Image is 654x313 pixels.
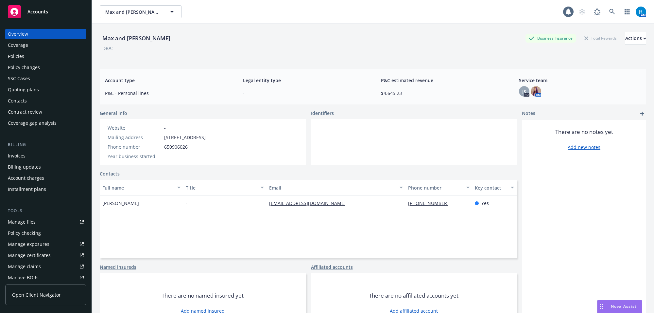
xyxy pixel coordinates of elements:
[8,261,41,272] div: Manage claims
[164,134,206,141] span: [STREET_ADDRESS]
[8,29,28,39] div: Overview
[597,300,642,313] button: Nova Assist
[5,217,86,227] a: Manage files
[638,110,646,118] a: add
[186,200,187,207] span: -
[12,291,61,298] span: Open Client Navigator
[5,118,86,128] a: Coverage gap analysis
[8,40,28,50] div: Coverage
[8,151,26,161] div: Invoices
[5,3,86,21] a: Accounts
[555,128,613,136] span: There are no notes yet
[5,51,86,62] a: Policies
[8,73,30,84] div: SSC Cases
[5,239,86,249] span: Manage exposures
[5,228,86,238] a: Policy checking
[100,34,173,43] div: Max and [PERSON_NAME]
[5,208,86,214] div: Tools
[472,180,517,195] button: Key contact
[525,34,576,42] div: Business Insurance
[100,110,127,117] span: General info
[381,77,503,84] span: P&C estimated revenue
[625,32,646,45] div: Actions
[27,9,48,14] span: Accounts
[100,264,136,270] a: Named insureds
[5,96,86,106] a: Contacts
[381,90,503,97] span: $4,645.23
[164,125,166,131] a: -
[5,62,86,73] a: Policy changes
[5,261,86,272] a: Manage claims
[162,292,244,300] span: There are no named insured yet
[5,84,86,95] a: Quoting plans
[8,96,27,106] div: Contacts
[522,110,535,118] span: Notes
[164,143,190,150] span: 6509060261
[576,5,589,18] a: Start snowing
[269,200,351,206] a: [EMAIL_ADDRESS][DOMAIN_NAME]
[5,250,86,261] a: Manage certificates
[100,170,120,177] a: Contacts
[8,84,39,95] div: Quoting plans
[102,45,114,52] div: DBA: -
[408,200,454,206] a: [PHONE_NUMBER]
[8,272,39,283] div: Manage BORs
[8,250,51,261] div: Manage certificates
[606,5,619,18] a: Search
[8,51,24,62] div: Policies
[269,184,396,191] div: Email
[105,77,227,84] span: Account type
[311,264,353,270] a: Affiliated accounts
[267,180,405,195] button: Email
[243,77,365,84] span: Legal entity type
[311,110,334,117] span: Identifiers
[5,151,86,161] a: Invoices
[102,200,139,207] span: [PERSON_NAME]
[8,228,41,238] div: Policy checking
[625,32,646,45] button: Actions
[5,73,86,84] a: SSC Cases
[8,217,36,227] div: Manage files
[5,162,86,172] a: Billing updates
[5,40,86,50] a: Coverage
[636,7,646,17] img: photo
[531,86,541,97] img: photo
[108,124,162,131] div: Website
[186,184,257,191] div: Title
[591,5,604,18] a: Report a Bug
[183,180,267,195] button: Title
[105,9,162,15] span: Max and [PERSON_NAME]
[102,184,173,191] div: Full name
[100,180,183,195] button: Full name
[8,162,41,172] div: Billing updates
[105,90,227,97] span: P&C - Personal lines
[8,239,49,249] div: Manage exposures
[611,304,637,309] span: Nova Assist
[5,141,86,148] div: Billing
[5,107,86,117] a: Contract review
[108,134,162,141] div: Mailing address
[581,34,620,42] div: Total Rewards
[405,180,472,195] button: Phone number
[5,173,86,183] a: Account charges
[8,62,40,73] div: Policy changes
[8,184,46,194] div: Installment plans
[475,184,507,191] div: Key contact
[522,88,526,95] span: JS
[408,184,462,191] div: Phone number
[369,292,458,300] span: There are no affiliated accounts yet
[100,5,181,18] button: Max and [PERSON_NAME]
[243,90,365,97] span: -
[108,153,162,160] div: Year business started
[164,153,166,160] span: -
[519,77,641,84] span: Service team
[5,272,86,283] a: Manage BORs
[621,5,634,18] a: Switch app
[108,143,162,150] div: Phone number
[5,184,86,194] a: Installment plans
[8,118,57,128] div: Coverage gap analysis
[568,144,600,151] a: Add new notes
[8,107,42,117] div: Contract review
[597,300,606,313] div: Drag to move
[8,173,44,183] div: Account charges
